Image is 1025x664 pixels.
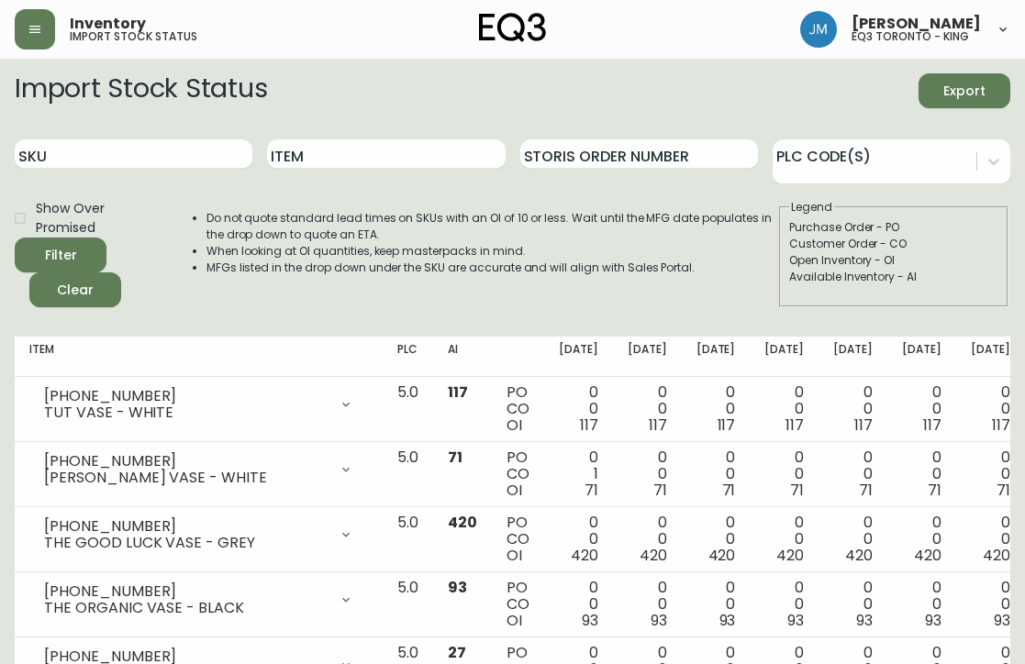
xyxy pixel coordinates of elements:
span: 93 [719,610,736,631]
span: 420 [776,545,804,566]
div: 0 0 [902,515,941,564]
div: 0 0 [559,580,598,629]
span: Clear [44,279,106,302]
th: [DATE] [544,337,613,377]
div: 0 0 [971,515,1010,564]
span: 93 [448,577,467,598]
h5: import stock status [70,31,197,42]
button: Export [919,73,1010,108]
div: 0 0 [764,580,804,629]
div: 0 0 [764,515,804,564]
legend: Legend [789,199,834,216]
div: 0 0 [628,580,667,629]
span: 27 [448,642,466,663]
span: Show Over Promised [36,199,155,238]
span: 71 [928,480,941,501]
span: 420 [571,545,598,566]
div: 0 0 [902,449,941,499]
div: [PHONE_NUMBER] [44,583,328,600]
th: PLC [383,337,433,377]
div: PO CO [507,580,529,629]
div: THE GOOD LUCK VASE - GREY [44,535,328,551]
span: 93 [994,610,1010,631]
div: [PHONE_NUMBER] [44,388,328,404]
div: 0 0 [696,515,736,564]
div: 0 0 [628,515,667,564]
div: [PHONE_NUMBER]THE GOOD LUCK VASE - GREY [29,515,368,555]
div: 0 1 [559,449,598,499]
button: Clear [29,272,121,307]
span: 420 [640,545,667,566]
div: 0 0 [628,449,667,499]
td: 5.0 [383,572,433,637]
div: PO CO [507,515,529,564]
th: [DATE] [750,337,819,377]
span: 71 [722,480,736,501]
div: 0 0 [764,384,804,434]
span: OI [507,415,522,436]
div: Open Inventory - OI [789,252,998,269]
td: 5.0 [383,377,433,442]
span: 117 [854,415,873,436]
span: 117 [718,415,736,436]
div: 0 0 [833,384,873,434]
span: 71 [859,480,873,501]
span: OI [507,545,522,566]
span: 117 [923,415,941,436]
div: Available Inventory - AI [789,269,998,285]
th: [DATE] [682,337,751,377]
div: [PHONE_NUMBER] [44,453,328,470]
img: b88646003a19a9f750de19192e969c24 [800,11,837,48]
li: Do not quote standard lead times on SKUs with an OI of 10 or less. Wait until the MFG date popula... [206,210,777,243]
span: 71 [997,480,1010,501]
span: 93 [925,610,941,631]
div: 0 0 [971,580,1010,629]
div: [PHONE_NUMBER] [44,518,328,535]
span: 117 [448,382,468,403]
div: PO CO [507,449,529,499]
div: 0 0 [902,580,941,629]
div: 0 0 [971,449,1010,499]
span: 420 [983,545,1010,566]
li: MFGs listed in the drop down under the SKU are accurate and will align with Sales Portal. [206,260,777,276]
span: 420 [448,512,477,533]
th: [DATE] [819,337,887,377]
div: [PHONE_NUMBER]TUT VASE - WHITE [29,384,368,425]
span: 117 [649,415,667,436]
button: Filter [15,238,106,272]
span: 71 [653,480,667,501]
span: 71 [448,447,462,468]
div: 0 0 [971,384,1010,434]
span: OI [507,610,522,631]
div: 0 0 [696,580,736,629]
th: [DATE] [887,337,956,377]
span: 71 [790,480,804,501]
div: 0 0 [833,515,873,564]
div: 0 0 [902,384,941,434]
th: Item [15,337,383,377]
div: 0 0 [559,384,598,434]
span: Export [933,80,996,103]
span: 117 [580,415,598,436]
div: 0 0 [833,580,873,629]
span: 420 [845,545,873,566]
div: [PERSON_NAME] VASE - WHITE [44,470,328,486]
div: 0 0 [764,449,804,499]
span: 117 [992,415,1010,436]
span: 93 [582,610,598,631]
td: 5.0 [383,507,433,572]
span: 117 [785,415,804,436]
div: 0 0 [628,384,667,434]
th: AI [433,337,492,377]
span: [PERSON_NAME] [852,17,981,31]
th: [DATE] [613,337,682,377]
span: 420 [914,545,941,566]
span: OI [507,480,522,501]
h2: Import Stock Status [15,73,267,108]
div: 0 0 [696,384,736,434]
span: 93 [787,610,804,631]
td: 5.0 [383,442,433,507]
span: 420 [708,545,736,566]
div: Customer Order - CO [789,236,998,252]
div: 0 0 [696,449,736,499]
